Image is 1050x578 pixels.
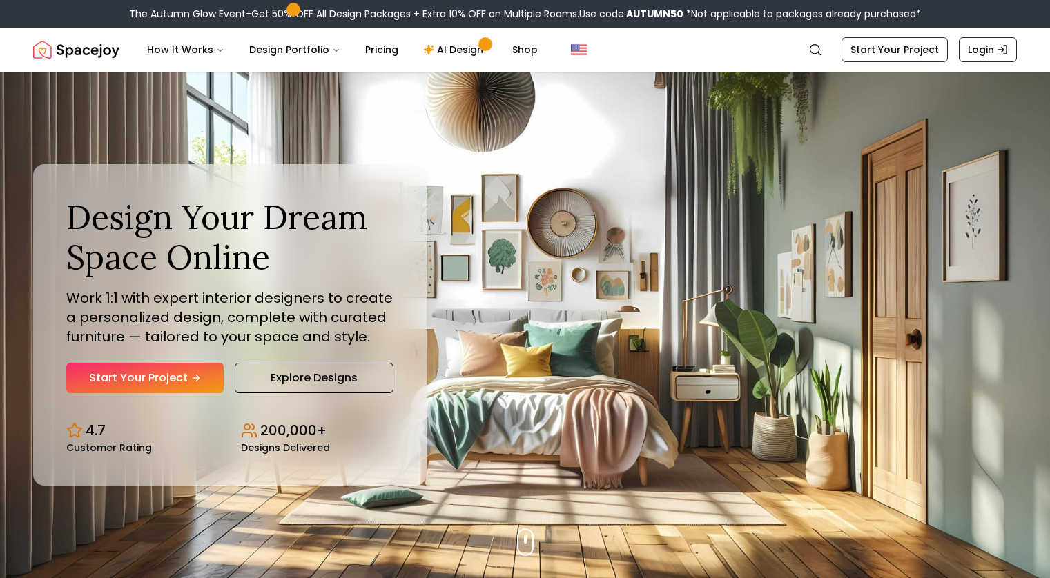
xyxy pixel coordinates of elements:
h1: Design Your Dream Space Online [66,197,393,277]
div: Design stats [66,410,393,452]
nav: Main [136,36,549,63]
small: Customer Rating [66,443,152,452]
span: Use code: [579,7,683,21]
div: The Autumn Glow Event-Get 50% OFF All Design Packages + Extra 10% OFF on Multiple Rooms. [129,7,921,21]
a: Login [959,37,1017,62]
img: United States [571,41,587,58]
a: Pricing [354,36,409,63]
button: Design Portfolio [238,36,351,63]
img: Spacejoy Logo [33,36,119,63]
span: *Not applicable to packages already purchased* [683,7,921,21]
a: Spacejoy [33,36,119,63]
button: How It Works [136,36,235,63]
small: Designs Delivered [241,443,330,452]
a: Start Your Project [842,37,948,62]
p: 4.7 [86,421,106,440]
a: Explore Designs [235,363,393,393]
p: Work 1:1 with expert interior designers to create a personalized design, complete with curated fu... [66,288,393,346]
p: 200,000+ [260,421,327,440]
a: AI Design [412,36,498,63]
b: AUTUMN50 [626,7,683,21]
a: Shop [501,36,549,63]
nav: Global [33,28,1017,72]
a: Start Your Project [66,363,224,393]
